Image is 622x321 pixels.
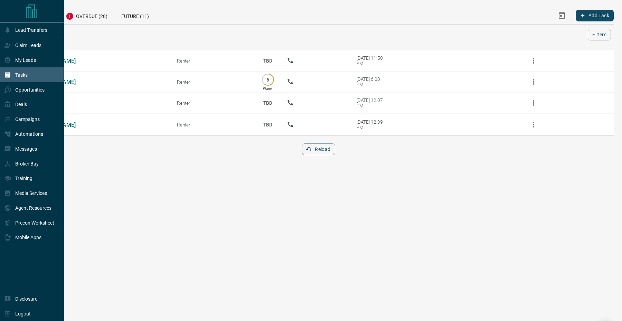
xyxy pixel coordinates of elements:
[263,87,272,91] p: Warm
[177,58,249,64] div: Renter
[114,7,156,24] div: Future (11)
[177,100,249,106] div: Renter
[554,7,570,24] button: Select Date Range
[259,94,276,112] p: TBD
[302,143,335,155] button: Reload
[357,119,386,130] div: [DATE] 12:39 PM
[259,51,276,70] p: TBD
[259,115,276,134] p: TBD
[177,122,249,128] div: Renter
[588,29,611,40] button: Filters
[265,77,271,82] p: 6
[59,7,114,24] div: Overdue (28)
[177,79,249,85] div: Renter
[357,55,386,66] div: [DATE] 11:50 AM
[357,76,386,87] div: [DATE] 6:00 PM
[357,97,386,108] div: [DATE] 12:07 PM
[576,10,614,21] button: Add Task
